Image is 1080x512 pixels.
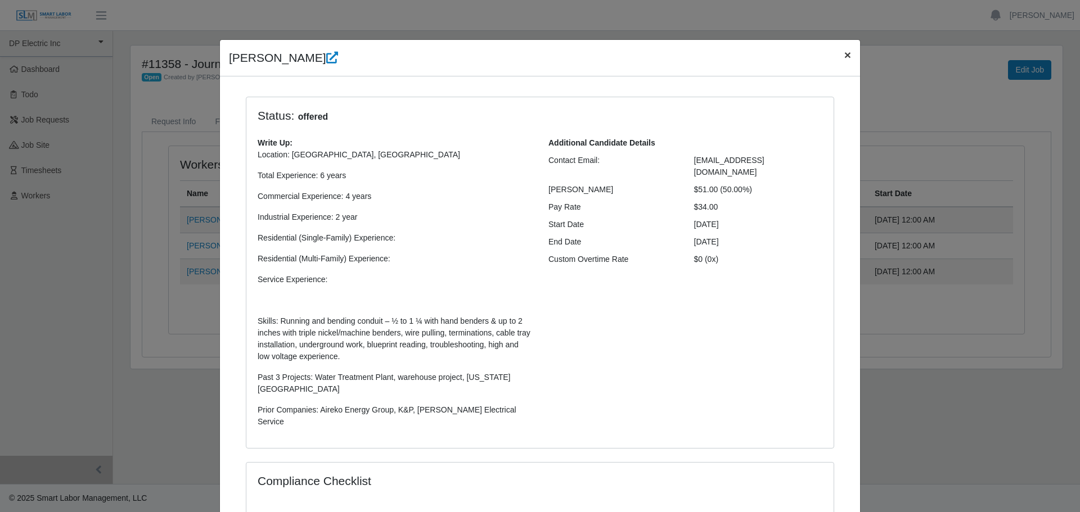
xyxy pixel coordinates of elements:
p: Total Experience: 6 years [258,170,532,182]
p: Commercial Experience: 4 years [258,191,532,202]
div: [PERSON_NAME] [540,184,686,196]
h4: Status: [258,108,677,124]
div: Contact Email: [540,155,686,178]
div: [DATE] [686,219,831,230]
span: [DATE] [694,237,719,246]
p: Residential (Multi-Family) Experience: [258,253,532,265]
p: Past 3 Projects: Water Treatment Plant, warehouse project, [US_STATE][GEOGRAPHIC_DATA] [258,371,532,395]
p: Skills: Running and bending conduit – ½ to 1 ¼ with hand benders & up to 2 inches with triple nic... [258,315,532,363]
div: $34.00 [686,201,831,213]
b: Write Up: [258,138,292,147]
p: Industrial Experience: 2 year [258,211,532,223]
span: $0 (0x) [694,255,719,264]
span: [EMAIL_ADDRESS][DOMAIN_NAME] [694,156,764,176]
div: Custom Overtime Rate [540,253,686,265]
p: Prior Companies: Aireko Energy Group, K&P, [PERSON_NAME] Electrical Service [258,404,532,428]
div: $51.00 (50.00%) [686,184,831,196]
h4: [PERSON_NAME] [229,49,338,67]
div: End Date [540,236,686,248]
p: Residential (Single-Family) Experience: [258,232,532,244]
b: Additional Candidate Details [548,138,655,147]
div: Pay Rate [540,201,686,213]
span: × [844,48,851,61]
p: Service Experience: [258,274,532,286]
span: offered [294,110,331,124]
div: Start Date [540,219,686,230]
button: Close [835,40,860,70]
h4: Compliance Checklist [258,474,628,488]
p: Location: [GEOGRAPHIC_DATA], [GEOGRAPHIC_DATA] [258,149,532,161]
